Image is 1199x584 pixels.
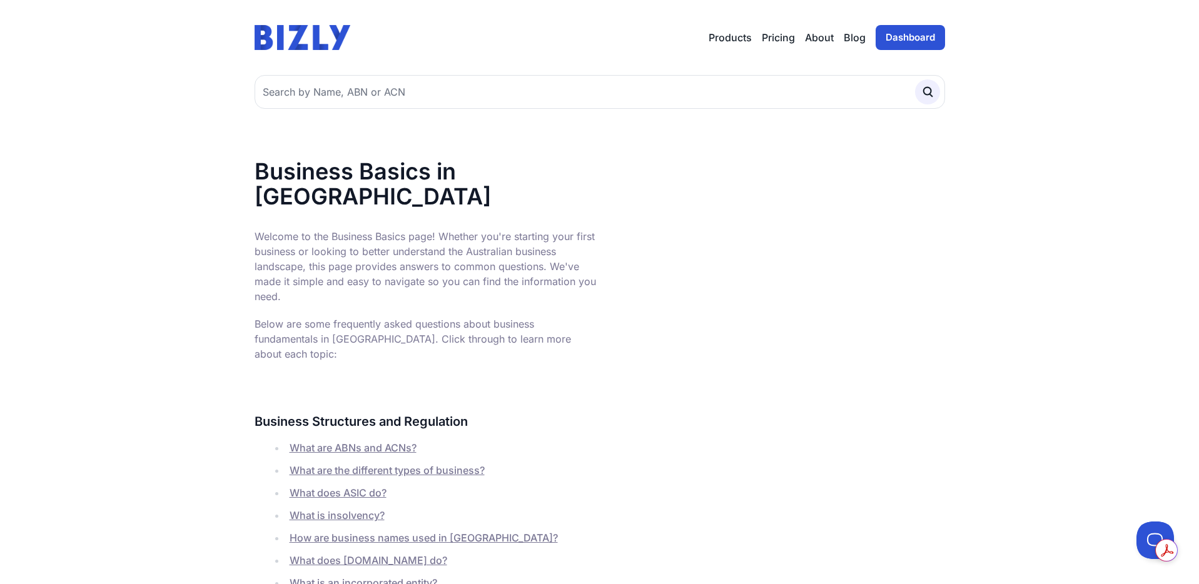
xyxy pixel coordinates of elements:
[290,486,387,499] a: What does ASIC do?
[255,159,600,209] h1: Business Basics in [GEOGRAPHIC_DATA]
[1136,521,1174,559] iframe: Toggle Customer Support
[290,531,558,544] a: How are business names used in [GEOGRAPHIC_DATA]?
[290,464,485,476] a: What are the different types of business?
[290,554,447,566] a: What does [DOMAIN_NAME] do?
[805,30,834,45] a: About
[709,30,752,45] button: Products
[762,30,795,45] a: Pricing
[290,509,385,521] a: What is insolvency?
[290,441,417,454] a: What are ABNs and ACNs?
[255,411,600,431] h3: Business Structures and Regulation
[255,316,600,361] p: Below are some frequently asked questions about business fundamentals in [GEOGRAPHIC_DATA]. Click...
[255,75,945,109] input: Search by Name, ABN or ACN
[255,229,600,304] p: Welcome to the Business Basics page! Whether you're starting your first business or looking to be...
[876,25,945,50] a: Dashboard
[844,30,866,45] a: Blog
